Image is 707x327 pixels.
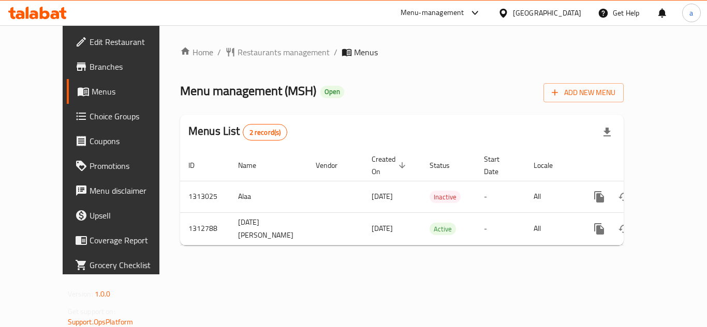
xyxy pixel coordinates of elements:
span: Restaurants management [238,46,330,58]
span: Menu disclaimer [90,184,172,197]
td: 1312788 [180,212,230,245]
a: Home [180,46,213,58]
span: Add New Menu [552,86,615,99]
span: Coupons [90,135,172,147]
span: Created On [372,153,409,178]
td: All [525,212,579,245]
span: Status [430,159,463,172]
h2: Menus List [188,123,287,141]
button: more [587,184,612,209]
span: 1.0.0 [95,287,111,301]
span: [DATE] [372,190,393,203]
a: Upsell [67,203,181,228]
span: Menus [354,46,378,58]
a: Restaurants management [225,46,330,58]
span: Vendor [316,159,351,172]
span: Active [430,223,456,235]
a: Menus [67,79,181,104]
a: Menu disclaimer [67,178,181,203]
td: - [476,181,525,212]
a: Branches [67,54,181,79]
li: / [334,46,337,58]
span: Open [320,87,344,96]
a: Coupons [67,129,181,153]
span: Promotions [90,160,172,172]
button: Change Status [612,216,637,241]
a: Choice Groups [67,104,181,129]
a: Grocery Checklist [67,253,181,277]
button: Change Status [612,184,637,209]
span: Menu management ( MSH ) [180,79,316,102]
td: [DATE] [PERSON_NAME] [230,212,307,245]
nav: breadcrumb [180,46,624,58]
div: Menu-management [401,7,464,19]
span: Edit Restaurant [90,36,172,48]
li: / [217,46,221,58]
button: more [587,216,612,241]
span: Inactive [430,191,461,203]
span: Locale [534,159,566,172]
span: Start Date [484,153,513,178]
span: Upsell [90,209,172,222]
div: Export file [595,120,620,145]
span: [DATE] [372,222,393,235]
span: Name [238,159,270,172]
span: a [689,7,693,19]
td: Alaa [230,181,307,212]
button: Add New Menu [543,83,624,102]
span: Version: [68,287,93,301]
span: 2 record(s) [243,128,287,137]
div: [GEOGRAPHIC_DATA] [513,7,581,19]
td: All [525,181,579,212]
table: enhanced table [180,150,695,245]
span: Coverage Report [90,234,172,246]
span: Choice Groups [90,110,172,122]
span: Grocery Checklist [90,259,172,271]
span: Branches [90,60,172,73]
span: ID [188,159,208,172]
td: 1313025 [180,181,230,212]
span: Get support on: [68,305,115,318]
th: Actions [579,150,695,181]
div: Total records count [243,124,288,141]
a: Edit Restaurant [67,29,181,54]
a: Coverage Report [67,228,181,253]
div: Open [320,86,344,98]
a: Promotions [67,153,181,178]
td: - [476,212,525,245]
span: Menus [92,85,172,98]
